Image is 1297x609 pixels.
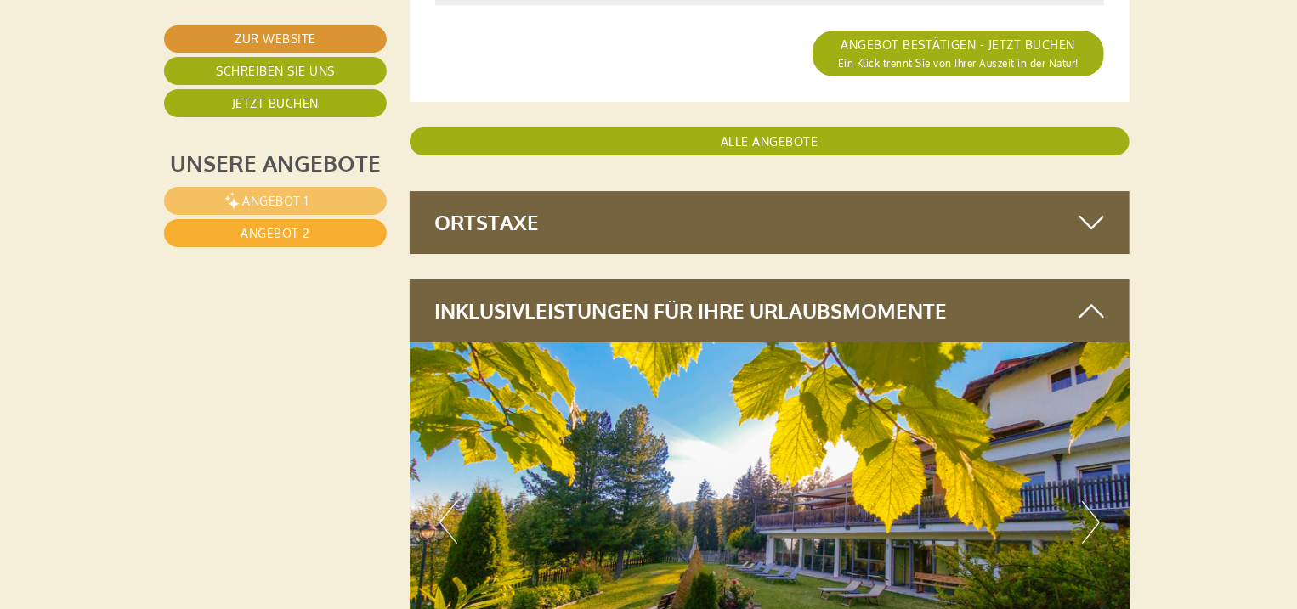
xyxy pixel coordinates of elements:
div: Unsere Angebote [164,147,387,178]
div: Inklusivleistungen für Ihre Urlaubsmomente [410,279,1130,342]
a: ALLE ANGEBOTE [410,127,1130,155]
span: Angebot 2 [241,226,310,240]
a: ANGEBOT BESTÄTIGEN - JETZT BUCHENEin Klick trennt Sie von Ihrer Auszeit in der Natur! [813,31,1104,76]
div: Ortstaxe [410,191,1130,254]
div: Guten Tag, wie können wir Ihnen helfen? [382,47,656,99]
span: Ein Klick trennt Sie von Ihrer Auszeit in der Natur! [838,57,1079,70]
button: Senden [570,449,670,477]
a: Schreiben Sie uns [164,57,387,85]
a: Zur Website [164,25,387,53]
div: Sie [391,50,643,64]
button: Next [1082,501,1100,544]
small: 12:46 [391,83,643,95]
span: Angebot 1 [242,194,309,208]
button: Previous [439,501,457,544]
div: [DATE] [304,14,366,42]
a: Jetzt buchen [164,89,387,117]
